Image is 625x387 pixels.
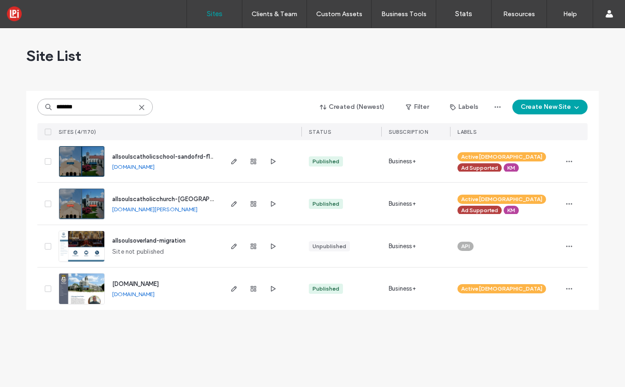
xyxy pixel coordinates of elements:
[112,280,159,287] a: [DOMAIN_NAME]
[461,164,498,172] span: Ad Supported
[316,10,362,18] label: Custom Assets
[461,242,470,250] span: API
[312,242,346,250] div: Unpublished
[112,247,164,256] span: Site not published
[461,153,542,161] span: Active [DEMOGRAPHIC_DATA]
[389,157,416,166] span: Business+
[389,129,428,135] span: SUBSCRIPTION
[389,199,416,208] span: Business+
[389,242,416,251] span: Business+
[112,163,155,170] a: [DOMAIN_NAME]
[397,100,438,114] button: Filter
[112,291,155,298] a: [DOMAIN_NAME]
[112,206,198,213] a: [DOMAIN_NAME][PERSON_NAME]
[512,100,588,114] button: Create New Site
[461,206,498,214] span: Ad Supported
[507,164,515,172] span: KM
[461,285,542,293] span: Active [DEMOGRAPHIC_DATA]
[26,47,81,65] span: Site List
[312,100,393,114] button: Created (Newest)
[312,285,339,293] div: Published
[381,10,427,18] label: Business Tools
[457,129,476,135] span: LABELS
[59,129,96,135] span: SITES (4/1170)
[252,10,297,18] label: Clients & Team
[455,10,472,18] label: Stats
[312,200,339,208] div: Published
[507,206,515,214] span: KM
[503,10,535,18] label: Resources
[207,10,222,18] label: Sites
[461,195,542,203] span: Active [DEMOGRAPHIC_DATA]
[112,153,235,160] a: allsoulscatholicschool-sandofrd-fl-16-0197
[112,196,272,202] a: allsoulscatholicchurch-[GEOGRAPHIC_DATA]-fl-16-0197
[442,100,487,114] button: Labels
[563,10,577,18] label: Help
[312,157,339,166] div: Published
[309,129,331,135] span: STATUS
[389,284,416,293] span: Business+
[21,6,40,15] span: Help
[112,237,186,244] a: allsoulsoverland-migration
